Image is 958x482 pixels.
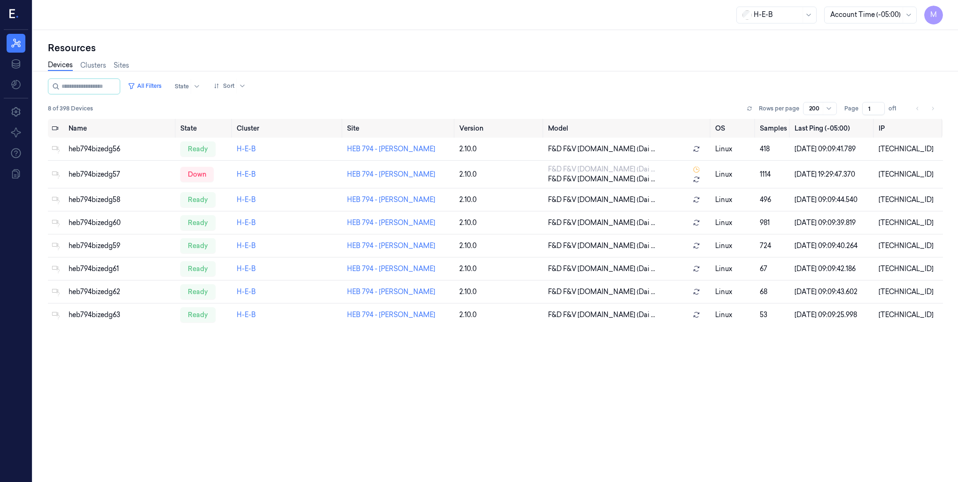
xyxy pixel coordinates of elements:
p: linux [715,287,752,297]
th: Name [65,119,177,138]
nav: pagination [911,102,939,115]
div: [TECHNICAL_ID] [879,218,939,228]
a: HEB 794 - [PERSON_NAME] [347,241,435,250]
div: 2.10.0 [459,170,541,179]
a: H-E-B [237,145,256,153]
span: F&D F&V [DOMAIN_NAME] (Dai ... [548,164,655,174]
div: ready [180,284,216,299]
div: [TECHNICAL_ID] [879,287,939,297]
th: State [177,119,233,138]
div: 724 [760,241,787,251]
button: M [924,6,943,24]
span: Page [844,104,858,113]
p: linux [715,264,752,274]
a: HEB 794 - [PERSON_NAME] [347,218,435,227]
span: F&D F&V [DOMAIN_NAME] (Dai ... [548,310,655,320]
div: ready [180,141,216,156]
div: [DATE] 09:09:25.998 [795,310,871,320]
th: Samples [756,119,791,138]
div: heb794bizedg59 [69,241,173,251]
a: HEB 794 - [PERSON_NAME] [347,288,435,296]
a: HEB 794 - [PERSON_NAME] [347,311,435,319]
div: Resources [48,41,943,54]
div: [DATE] 09:09:42.186 [795,264,871,274]
a: H-E-B [237,170,256,179]
div: ready [180,307,216,322]
div: [TECHNICAL_ID] [879,310,939,320]
span: 8 of 398 Devices [48,104,93,113]
a: Sites [114,61,129,70]
div: 1114 [760,170,787,179]
p: Rows per page [759,104,799,113]
div: 2.10.0 [459,195,541,205]
div: heb794bizedg56 [69,144,173,154]
p: linux [715,195,752,205]
a: H-E-B [237,288,256,296]
th: Cluster [233,119,343,138]
div: heb794bizedg60 [69,218,173,228]
a: Clusters [80,61,106,70]
div: down [180,167,214,182]
a: H-E-B [237,264,256,273]
div: [DATE] 09:09:44.540 [795,195,871,205]
span: F&D F&V [DOMAIN_NAME] (Dai ... [548,218,655,228]
span: F&D F&V [DOMAIN_NAME] (Dai ... [548,241,655,251]
div: [TECHNICAL_ID] [879,241,939,251]
p: linux [715,310,752,320]
th: Site [343,119,455,138]
a: H-E-B [237,311,256,319]
button: All Filters [124,78,165,93]
a: HEB 794 - [PERSON_NAME] [347,195,435,204]
div: [DATE] 09:09:39.819 [795,218,871,228]
div: 2.10.0 [459,264,541,274]
p: linux [715,218,752,228]
a: H-E-B [237,218,256,227]
div: heb794bizedg58 [69,195,173,205]
span: of 1 [888,104,904,113]
div: 2.10.0 [459,310,541,320]
div: [TECHNICAL_ID] [879,144,939,154]
div: 68 [760,287,787,297]
span: F&D F&V [DOMAIN_NAME] (Dai ... [548,287,655,297]
div: [TECHNICAL_ID] [879,170,939,179]
div: 2.10.0 [459,218,541,228]
th: IP [875,119,943,138]
div: [TECHNICAL_ID] [879,264,939,274]
div: 2.10.0 [459,144,541,154]
span: F&D F&V [DOMAIN_NAME] (Dai ... [548,174,655,184]
div: [DATE] 09:09:41.789 [795,144,871,154]
th: Last Ping (-05:00) [791,119,875,138]
div: [DATE] 09:09:43.602 [795,287,871,297]
div: ready [180,192,216,207]
div: ready [180,215,216,230]
div: ready [180,261,216,276]
div: heb794bizedg62 [69,287,173,297]
th: Version [456,119,544,138]
div: [DATE] 09:09:40.264 [795,241,871,251]
p: linux [715,170,752,179]
div: 53 [760,310,787,320]
span: F&D F&V [DOMAIN_NAME] (Dai ... [548,264,655,274]
span: F&D F&V [DOMAIN_NAME] (Dai ... [548,144,655,154]
a: Devices [48,60,73,71]
div: 981 [760,218,787,228]
div: 2.10.0 [459,241,541,251]
div: 67 [760,264,787,274]
div: 2.10.0 [459,287,541,297]
div: ready [180,238,216,253]
a: HEB 794 - [PERSON_NAME] [347,145,435,153]
th: OS [711,119,756,138]
div: heb794bizedg63 [69,310,173,320]
div: [TECHNICAL_ID] [879,195,939,205]
p: linux [715,241,752,251]
div: [DATE] 19:29:47.370 [795,170,871,179]
div: 418 [760,144,787,154]
a: H-E-B [237,195,256,204]
div: 496 [760,195,787,205]
a: H-E-B [237,241,256,250]
th: Model [544,119,711,138]
span: F&D F&V [DOMAIN_NAME] (Dai ... [548,195,655,205]
a: HEB 794 - [PERSON_NAME] [347,170,435,179]
div: heb794bizedg61 [69,264,173,274]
